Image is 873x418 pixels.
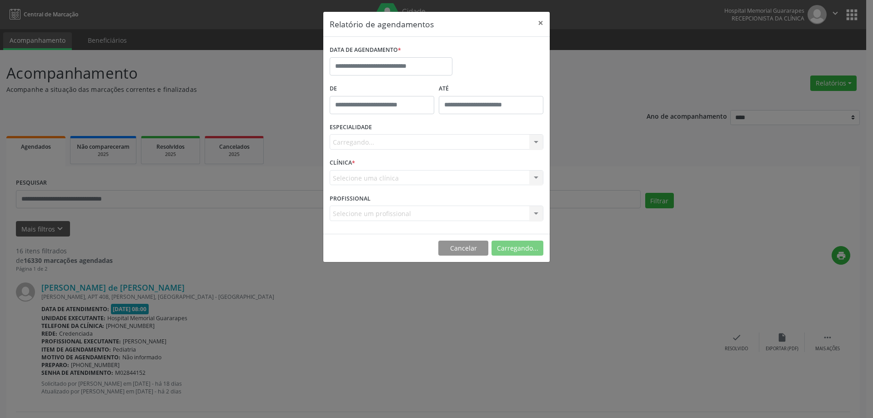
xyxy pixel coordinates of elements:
[330,43,401,57] label: DATA DE AGENDAMENTO
[330,18,434,30] h5: Relatório de agendamentos
[492,241,543,256] button: Carregando...
[532,12,550,34] button: Close
[438,241,488,256] button: Cancelar
[439,82,543,96] label: ATÉ
[330,156,355,170] label: CLÍNICA
[330,82,434,96] label: De
[330,121,372,135] label: ESPECIALIDADE
[330,191,371,206] label: PROFISSIONAL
